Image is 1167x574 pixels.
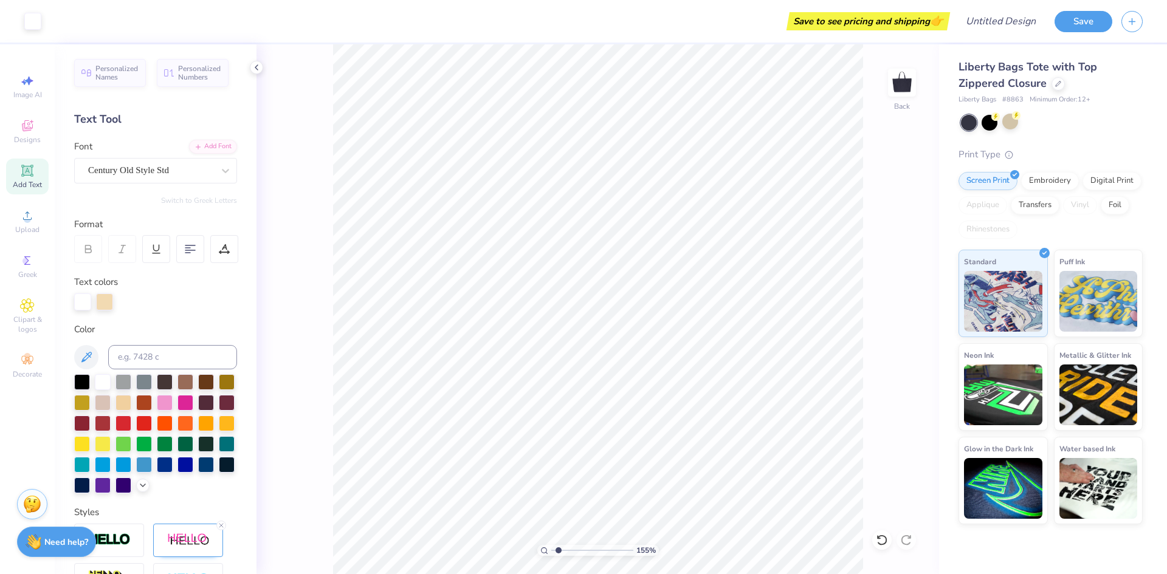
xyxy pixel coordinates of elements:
span: Minimum Order: 12 + [1030,95,1090,105]
div: Color [74,323,237,337]
img: Standard [964,271,1042,332]
button: Switch to Greek Letters [161,196,237,205]
span: Personalized Names [95,64,139,81]
div: Text Tool [74,111,237,128]
input: Untitled Design [956,9,1045,33]
img: Metallic & Glitter Ink [1059,364,1138,425]
img: Back [890,70,914,95]
span: Neon Ink [964,349,994,361]
span: Personalized Numbers [178,64,221,81]
span: Metallic & Glitter Ink [1059,349,1131,361]
div: Embroidery [1021,172,1079,190]
img: Glow in the Dark Ink [964,458,1042,519]
div: Save to see pricing and shipping [790,12,947,30]
div: Screen Print [959,172,1017,190]
div: Transfers [1011,196,1059,214]
label: Font [74,140,92,154]
div: Format [74,217,238,231]
div: Back [894,101,910,112]
span: 👉 [930,13,943,28]
span: Clipart & logos [6,315,49,334]
div: Applique [959,196,1007,214]
span: Image AI [13,90,42,100]
div: Digital Print [1083,172,1141,190]
label: Text colors [74,275,118,289]
img: Neon Ink [964,364,1042,425]
div: Foil [1101,196,1129,214]
span: Add Text [13,180,42,190]
input: e.g. 7428 c [108,345,237,369]
span: Designs [14,135,41,145]
div: Styles [74,505,237,519]
div: Rhinestones [959,220,1017,239]
div: Vinyl [1063,196,1097,214]
span: Puff Ink [1059,255,1085,268]
span: Upload [15,225,40,234]
span: Decorate [13,369,42,379]
button: Save [1055,11,1112,32]
span: Standard [964,255,996,268]
span: Liberty Bags [959,95,996,105]
span: Glow in the Dark Ink [964,442,1033,455]
img: Shadow [167,533,210,548]
img: Water based Ink [1059,458,1138,519]
strong: Need help? [44,536,88,548]
span: Liberty Bags Tote with Top Zippered Closure [959,60,1097,91]
div: Print Type [959,148,1143,162]
span: Greek [18,270,37,279]
span: Water based Ink [1059,442,1115,455]
div: Add Font [189,140,237,154]
img: Stroke [88,533,131,547]
span: # 8863 [1002,95,1024,105]
span: 155 % [636,545,656,556]
img: Puff Ink [1059,271,1138,332]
